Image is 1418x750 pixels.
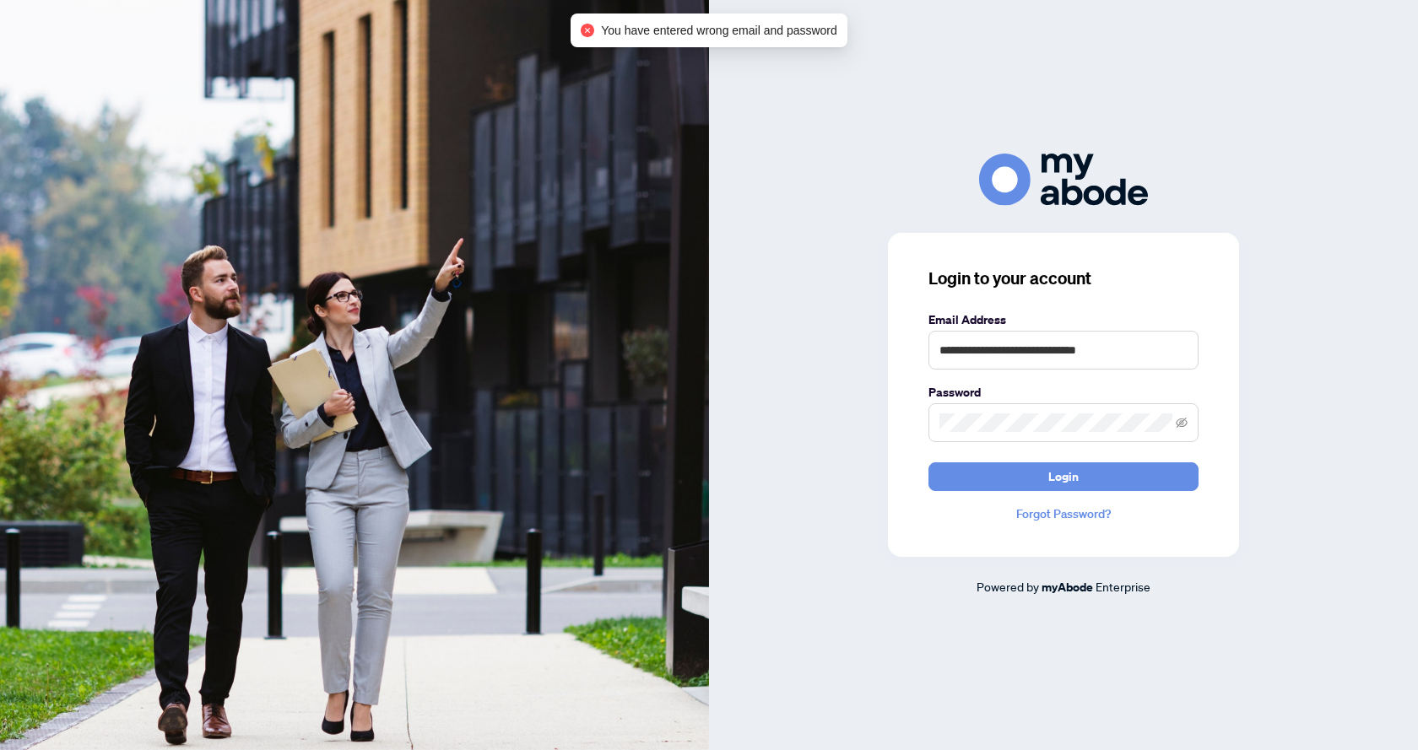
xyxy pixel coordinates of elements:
span: eye-invisible [1176,417,1188,429]
label: Email Address [928,310,1199,329]
img: ma-logo [979,154,1148,205]
button: Login [928,462,1199,491]
span: Login [1048,463,1079,490]
h3: Login to your account [928,267,1199,290]
label: Password [928,383,1199,402]
span: Powered by [977,579,1039,594]
span: close-circle [581,24,594,37]
a: Forgot Password? [928,504,1199,523]
span: You have entered wrong email and password [601,21,837,40]
span: Enterprise [1096,579,1150,594]
keeper-lock: Open Keeper Popup [1150,413,1171,433]
a: myAbode [1042,578,1093,596]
